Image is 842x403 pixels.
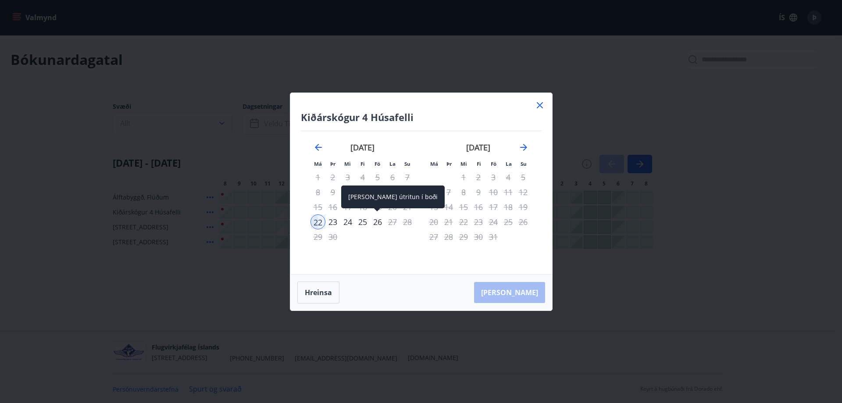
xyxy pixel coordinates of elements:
td: Not available. föstudagur, 3. október 2025 [486,170,501,185]
td: Not available. laugardagur, 13. september 2025 [385,185,400,200]
td: Not available. föstudagur, 5. september 2025 [370,170,385,185]
td: Not available. sunnudagur, 5. október 2025 [516,170,531,185]
td: Not available. föstudagur, 24. október 2025 [486,214,501,229]
td: Not available. fimmtudagur, 23. október 2025 [471,214,486,229]
div: 23 [325,214,340,229]
small: Fö [491,160,496,167]
td: Not available. miðvikudagur, 17. september 2025 [340,200,355,214]
small: Fö [375,160,380,167]
td: Not available. miðvikudagur, 1. október 2025 [456,170,471,185]
small: Fi [477,160,481,167]
td: Not available. sunnudagur, 28. september 2025 [400,214,415,229]
td: Not available. sunnudagur, 7. september 2025 [400,170,415,185]
td: Selected as start date. mánudagur, 22. september 2025 [310,214,325,229]
td: Not available. mánudagur, 20. október 2025 [426,214,441,229]
td: Not available. sunnudagur, 19. október 2025 [516,200,531,214]
small: Su [404,160,410,167]
td: Not available. mánudagur, 27. október 2025 [426,229,441,244]
td: Not available. miðvikudagur, 22. október 2025 [456,214,471,229]
td: Not available. þriðjudagur, 2. september 2025 [325,170,340,185]
div: Aðeins útritun í boði [486,229,501,244]
td: Not available. mánudagur, 29. september 2025 [310,229,325,244]
div: 25 [355,214,370,229]
td: Not available. laugardagur, 11. október 2025 [501,185,516,200]
td: Not available. þriðjudagur, 9. september 2025 [325,185,340,200]
td: Not available. föstudagur, 12. september 2025 [370,185,385,200]
td: Not available. fimmtudagur, 2. október 2025 [471,170,486,185]
div: Move backward to switch to the previous month. [313,142,324,153]
td: Choose miðvikudagur, 24. september 2025 as your check-out date. It’s available. [340,214,355,229]
td: Not available. laugardagur, 18. október 2025 [501,200,516,214]
div: Calendar [301,131,542,264]
td: Not available. miðvikudagur, 15. október 2025 [456,200,471,214]
td: Not available. miðvikudagur, 8. október 2025 [456,185,471,200]
small: Þr [330,160,335,167]
td: Not available. fimmtudagur, 9. október 2025 [471,185,486,200]
td: Not available. fimmtudagur, 11. september 2025 [355,185,370,200]
td: Not available. laugardagur, 25. október 2025 [501,214,516,229]
td: Not available. föstudagur, 31. október 2025 [486,229,501,244]
td: Not available. mánudagur, 15. september 2025 [310,200,325,214]
td: Not available. fimmtudagur, 16. október 2025 [471,200,486,214]
td: Not available. mánudagur, 8. september 2025 [310,185,325,200]
td: Not available. þriðjudagur, 14. október 2025 [441,200,456,214]
td: Choose fimmtudagur, 25. september 2025 as your check-out date. It’s available. [355,214,370,229]
h4: Kiðárskógur 4 Húsafelli [301,111,542,124]
td: Not available. miðvikudagur, 10. september 2025 [340,185,355,200]
strong: [DATE] [350,142,375,153]
strong: [DATE] [466,142,490,153]
div: 22 [310,214,325,229]
td: Not available. miðvikudagur, 29. október 2025 [456,229,471,244]
small: Mi [460,160,467,167]
td: Not available. laugardagur, 27. september 2025 [385,214,400,229]
td: Choose föstudagur, 26. september 2025 as your check-out date. It’s available. [370,214,385,229]
div: Move forward to switch to the next month. [518,142,529,153]
div: [PERSON_NAME] útritun í boði [341,185,445,208]
td: Not available. þriðjudagur, 21. október 2025 [441,214,456,229]
td: Not available. þriðjudagur, 7. október 2025 [441,185,456,200]
td: Not available. föstudagur, 17. október 2025 [486,200,501,214]
td: Not available. fimmtudagur, 30. október 2025 [471,229,486,244]
small: Má [430,160,438,167]
td: Not available. þriðjudagur, 28. október 2025 [441,229,456,244]
td: Not available. sunnudagur, 14. september 2025 [400,185,415,200]
small: Su [521,160,527,167]
td: Choose þriðjudagur, 23. september 2025 as your check-out date. It’s available. [325,214,340,229]
small: Þr [446,160,452,167]
small: Fi [360,160,365,167]
div: 24 [340,214,355,229]
td: Not available. þriðjudagur, 16. september 2025 [325,200,340,214]
td: Not available. fimmtudagur, 4. september 2025 [355,170,370,185]
small: Mi [344,160,351,167]
td: Not available. sunnudagur, 26. október 2025 [516,214,531,229]
div: Aðeins útritun í boði [370,185,385,200]
td: Not available. mánudagur, 6. október 2025 [426,185,441,200]
td: Not available. laugardagur, 6. september 2025 [385,170,400,185]
div: Aðeins útritun í boði [370,214,385,229]
button: Hreinsa [297,282,339,303]
td: Not available. þriðjudagur, 30. september 2025 [325,229,340,244]
td: Not available. sunnudagur, 12. október 2025 [516,185,531,200]
small: La [389,160,396,167]
small: Má [314,160,322,167]
small: La [506,160,512,167]
td: Not available. miðvikudagur, 3. september 2025 [340,170,355,185]
td: Not available. laugardagur, 4. október 2025 [501,170,516,185]
td: Not available. föstudagur, 10. október 2025 [486,185,501,200]
div: Aðeins útritun í boði [486,200,501,214]
td: Not available. mánudagur, 1. september 2025 [310,170,325,185]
